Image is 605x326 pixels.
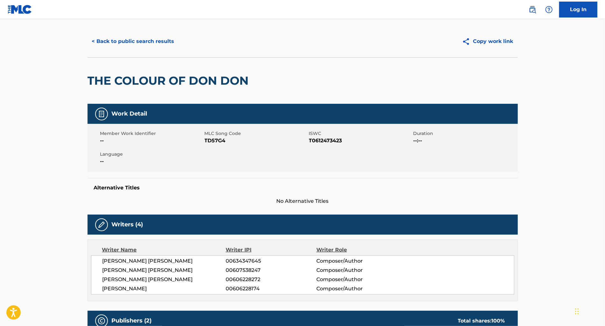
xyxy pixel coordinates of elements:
a: Log In [559,2,597,18]
h2: THE COLOUR OF DON DON [88,74,252,88]
span: 00606228272 [226,276,316,283]
div: Drag [575,302,579,321]
span: 00634347645 [226,257,316,265]
span: T0612473423 [309,137,412,145]
img: Work Detail [98,110,105,118]
div: Writer Role [316,246,399,254]
span: [PERSON_NAME] [PERSON_NAME] [102,257,226,265]
iframe: Chat Widget [573,295,605,326]
button: < Back to public search results [88,33,179,49]
img: Copy work link [462,38,473,46]
button: Copy work link [458,33,518,49]
span: 00607538247 [226,266,316,274]
span: Member Work Identifier [100,130,203,137]
span: TD57G4 [205,137,307,145]
span: MLC Song Code [205,130,307,137]
span: [PERSON_NAME] [102,285,226,293]
span: 100 % [492,318,505,324]
span: Composer/Author [316,257,399,265]
span: -- [100,158,203,165]
span: 00606228174 [226,285,316,293]
img: help [545,6,553,13]
div: Help [543,3,555,16]
span: ISWC [309,130,412,137]
span: [PERSON_NAME] [PERSON_NAME] [102,276,226,283]
div: Writer Name [102,246,226,254]
img: search [529,6,536,13]
span: No Alternative Titles [88,197,518,205]
span: Composer/Author [316,276,399,283]
span: Duration [413,130,516,137]
span: Language [100,151,203,158]
div: Total shares: [458,317,505,325]
span: --:-- [413,137,516,145]
img: Writers [98,221,105,229]
h5: Writers (4) [112,221,143,228]
img: Publishers [98,317,105,325]
span: Composer/Author [316,266,399,274]
h5: Alternative Titles [94,185,511,191]
span: [PERSON_NAME] [PERSON_NAME] [102,266,226,274]
h5: Publishers (2) [112,317,152,324]
h5: Work Detail [112,110,147,117]
a: Public Search [526,3,539,16]
div: Writer IPI [226,246,316,254]
img: MLC Logo [8,5,32,14]
span: -- [100,137,203,145]
span: Composer/Author [316,285,399,293]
